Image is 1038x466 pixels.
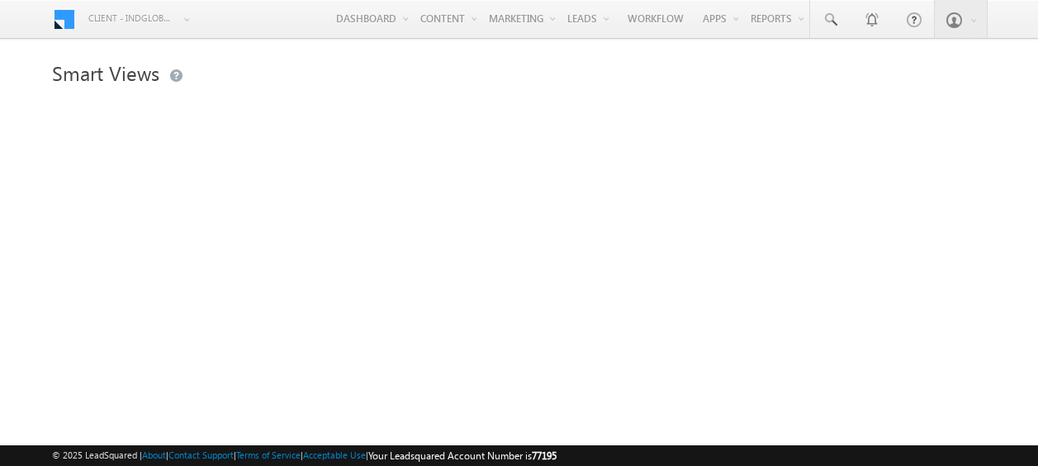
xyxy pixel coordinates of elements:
[52,448,557,464] span: © 2025 LeadSquared | | | | |
[142,449,166,460] a: About
[168,449,234,460] a: Contact Support
[368,449,557,462] span: Your Leadsquared Account Number is
[303,449,366,460] a: Acceptable Use
[52,59,159,86] span: Smart Views
[236,449,301,460] a: Terms of Service
[88,10,175,26] span: Client - indglobal2 (77195)
[532,449,557,462] span: 77195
